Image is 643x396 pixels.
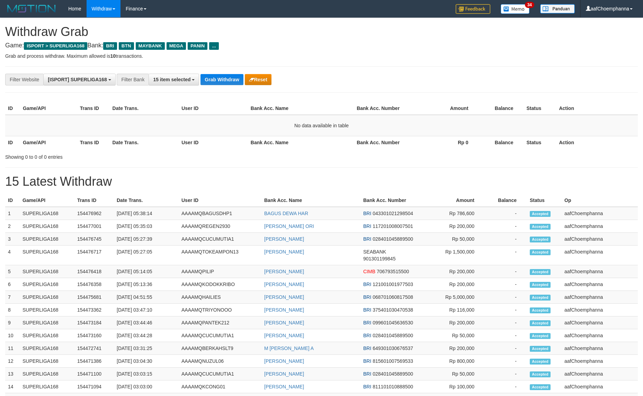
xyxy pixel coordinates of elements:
[485,316,527,329] td: -
[74,220,114,233] td: 154477001
[74,194,114,207] th: Trans ID
[373,320,413,325] span: Copy 099601045636530 to clipboard
[363,358,371,364] span: BRI
[485,304,527,316] td: -
[114,368,179,380] td: [DATE] 03:03:15
[421,278,485,291] td: Rp 200,000
[179,278,261,291] td: AAAAMQKODOKKRIBO
[562,304,638,316] td: aafChoemphanna
[5,207,20,220] td: 1
[485,380,527,393] td: -
[179,265,261,278] td: AAAAMQPILIP
[363,294,371,300] span: BRI
[411,102,479,115] th: Amount
[485,278,527,291] td: -
[264,358,304,364] a: [PERSON_NAME]
[114,246,179,265] td: [DATE] 05:27:05
[373,282,413,287] span: Copy 121001001977503 to clipboard
[485,246,527,265] td: -
[20,342,74,355] td: SUPERLIGA168
[5,115,638,136] td: No data available in table
[136,42,165,50] span: MAYBANK
[562,355,638,368] td: aafChoemphanna
[421,291,485,304] td: Rp 5,000,000
[114,207,179,220] td: [DATE] 05:38:14
[179,342,261,355] td: AAAAMQBERKAHSLT9
[540,4,575,13] img: panduan.png
[354,136,411,149] th: Bank Acc. Number
[77,102,110,115] th: Trans ID
[562,291,638,304] td: aafChoemphanna
[114,278,179,291] td: [DATE] 05:13:36
[479,136,524,149] th: Balance
[264,333,304,338] a: [PERSON_NAME]
[562,220,638,233] td: aafChoemphanna
[74,355,114,368] td: 154471386
[373,211,413,216] span: Copy 043301021298504 to clipboard
[530,237,551,242] span: Accepted
[562,278,638,291] td: aafChoemphanna
[48,77,107,82] span: [ISPORT] SUPERLIGA168
[421,329,485,342] td: Rp 50,000
[530,333,551,339] span: Accepted
[245,74,271,85] button: Reset
[20,246,74,265] td: SUPERLIGA168
[264,282,304,287] a: [PERSON_NAME]
[530,359,551,365] span: Accepted
[74,291,114,304] td: 154475681
[421,207,485,220] td: Rp 786,600
[373,333,413,338] span: Copy 028401045889500 to clipboard
[179,233,261,246] td: AAAAMQCUCUMUTIA1
[485,291,527,304] td: -
[179,304,261,316] td: AAAAMQTRIYONOOO
[20,207,74,220] td: SUPERLIGA168
[421,194,485,207] th: Amount
[363,269,375,274] span: CIMB
[485,368,527,380] td: -
[421,368,485,380] td: Rp 50,000
[421,246,485,265] td: Rp 1,500,000
[114,342,179,355] td: [DATE] 03:31:25
[5,220,20,233] td: 2
[363,249,386,255] span: SEABANK
[74,233,114,246] td: 154476745
[421,316,485,329] td: Rp 200,000
[179,380,261,393] td: AAAAMQKCONG01
[179,136,248,149] th: User ID
[20,136,77,149] th: Game/API
[530,320,551,326] span: Accepted
[373,384,413,389] span: Copy 811101010888500 to clipboard
[485,220,527,233] td: -
[264,249,304,255] a: [PERSON_NAME]
[264,384,304,389] a: [PERSON_NAME]
[74,316,114,329] td: 154473184
[562,233,638,246] td: aafChoemphanna
[5,368,20,380] td: 13
[562,316,638,329] td: aafChoemphanna
[527,194,562,207] th: Status
[179,329,261,342] td: AAAAMQCUCUMUTIA1
[179,194,261,207] th: User ID
[373,371,413,377] span: Copy 028401045889500 to clipboard
[77,136,110,149] th: Trans ID
[363,236,371,242] span: BRI
[74,380,114,393] td: 154471094
[114,220,179,233] td: [DATE] 05:35:03
[43,74,115,85] button: [ISPORT] SUPERLIGA168
[5,233,20,246] td: 3
[20,102,77,115] th: Game/API
[363,256,395,261] span: Copy 901301199845 to clipboard
[562,368,638,380] td: aafChoemphanna
[421,265,485,278] td: Rp 200,000
[114,265,179,278] td: [DATE] 05:14:05
[5,355,20,368] td: 12
[485,265,527,278] td: -
[179,368,261,380] td: AAAAMQCUCUMUTIA1
[373,346,413,351] span: Copy 649301030676537 to clipboard
[5,3,58,14] img: MOTION_logo.png
[373,236,413,242] span: Copy 028401045889500 to clipboard
[354,102,411,115] th: Bank Acc. Number
[20,304,74,316] td: SUPERLIGA168
[485,329,527,342] td: -
[74,368,114,380] td: 154471100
